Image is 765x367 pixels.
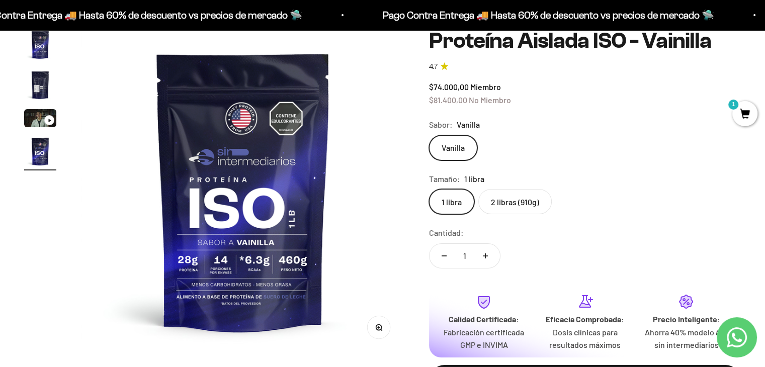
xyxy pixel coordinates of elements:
[429,118,453,131] legend: Sabor:
[430,244,459,268] button: Reducir cantidad
[429,95,467,105] span: $81.400,00
[429,61,741,72] a: 4.74.7 de 5.0 estrellas
[24,29,56,61] img: Proteína Aislada ISO - Vainilla
[24,69,56,104] button: Ir al artículo 2
[24,109,56,130] button: Ir al artículo 3
[429,82,469,91] span: $74.000,00
[457,118,480,131] span: Vanilla
[469,95,511,105] span: No Miembro
[24,69,56,101] img: Proteína Aislada ISO - Vainilla
[543,326,628,351] p: Dosis clínicas para resultados máximos
[727,99,739,111] mark: 1
[81,29,405,353] img: Proteína Aislada ISO - Vainilla
[429,61,438,72] span: 4.7
[429,172,460,186] legend: Tamaño:
[429,29,741,53] h1: Proteína Aislada ISO - Vainilla
[546,314,624,324] strong: Eficacia Comprobada:
[464,172,484,186] span: 1 libra
[24,29,56,64] button: Ir al artículo 1
[449,314,519,324] strong: Calidad Certificada:
[24,135,56,170] button: Ir al artículo 4
[652,314,720,324] strong: Precio Inteligente:
[471,244,500,268] button: Aumentar cantidad
[470,82,501,91] span: Miembro
[644,326,729,351] p: Ahorra 40% modelo ágil sin intermediarios
[732,109,757,120] a: 1
[383,7,714,23] p: Pago Contra Entrega 🚚 Hasta 60% de descuento vs precios de mercado 🛸
[441,326,526,351] p: Fabricación certificada GMP e INVIMA
[24,135,56,167] img: Proteína Aislada ISO - Vainilla
[429,226,464,239] label: Cantidad:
